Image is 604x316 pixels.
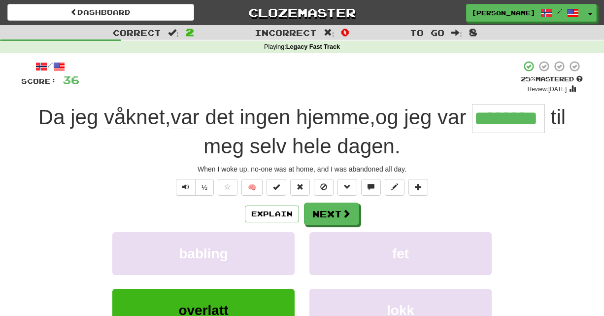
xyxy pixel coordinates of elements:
span: fet [392,246,409,261]
span: Score: [21,77,57,85]
button: Edit sentence (alt+d) [385,179,404,196]
span: Incorrect [255,28,317,37]
a: [PERSON_NAME] / [466,4,584,22]
span: jeg [404,105,432,129]
button: Explain [245,206,299,222]
button: Grammar (alt+g) [337,179,357,196]
span: : [324,29,335,37]
button: Play sentence audio (ctl+space) [176,179,196,196]
span: 25 % [521,75,536,83]
span: meg [203,135,244,158]
span: : [451,29,462,37]
button: Ignore sentence (alt+i) [314,179,334,196]
div: Text-to-speech controls [174,179,214,196]
span: babling [179,246,228,261]
button: ½ [195,179,214,196]
span: To go [410,28,444,37]
span: / [557,8,562,15]
span: Da [38,105,65,129]
button: Next [304,203,359,225]
span: dagen [337,135,395,158]
button: Add to collection (alt+a) [408,179,428,196]
button: Discuss sentence (alt+u) [361,179,381,196]
span: 8 [469,26,477,38]
span: Correct [113,28,161,37]
span: [PERSON_NAME] [471,8,536,17]
span: selv [250,135,287,158]
span: til [551,105,566,129]
span: , , [38,105,472,129]
button: babling [112,232,295,275]
button: Reset to 0% Mastered (alt+r) [290,179,310,196]
div: Mastered [521,75,583,84]
button: Favorite sentence (alt+f) [218,179,237,196]
button: Set this sentence to 100% Mastered (alt+m) [267,179,286,196]
span: og [375,105,399,129]
span: var [437,105,466,129]
span: : [168,29,179,37]
span: 0 [341,26,349,38]
span: hjemme [296,105,369,129]
a: Clozemaster [209,4,396,21]
span: hele [292,135,331,158]
span: jeg [70,105,98,129]
span: våknet [104,105,165,129]
div: / [21,60,79,72]
span: 36 [63,73,79,86]
button: fet [309,232,492,275]
small: Review: [DATE] [528,86,567,93]
span: ingen [239,105,290,129]
button: 🧠 [241,179,263,196]
span: . [203,105,566,158]
a: Dashboard [7,4,194,21]
strong: Legacy Fast Track [286,43,340,50]
span: var [170,105,199,129]
span: 2 [186,26,194,38]
span: det [205,105,234,129]
div: When I woke up, no-one was at home, and I was abandoned all day. [21,164,583,174]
